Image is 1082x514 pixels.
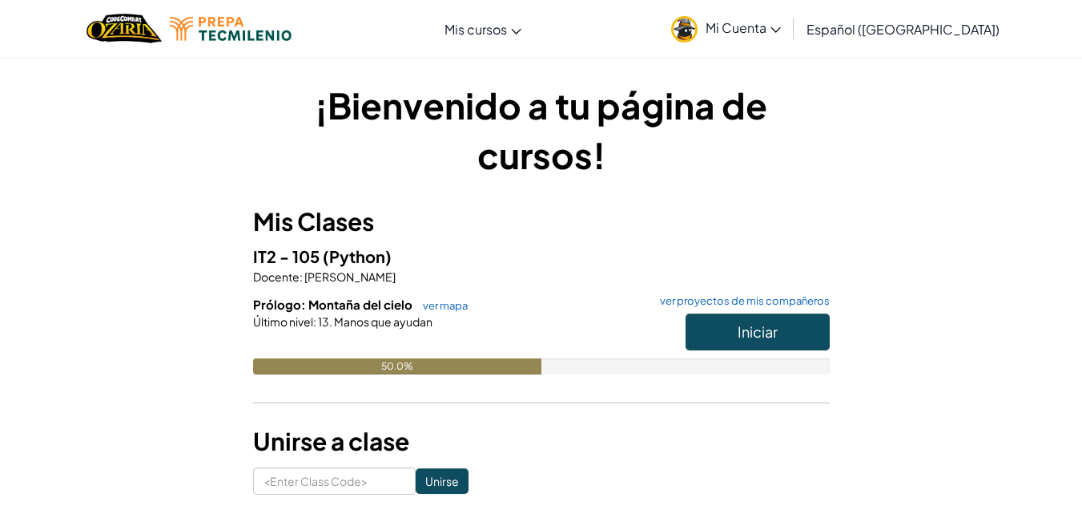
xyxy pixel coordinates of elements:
span: Iniciar [738,322,778,341]
span: 13. [316,314,332,329]
span: [PERSON_NAME] [303,269,396,284]
button: Iniciar [686,314,830,350]
span: (Python) [323,246,392,266]
span: : [313,314,316,329]
img: Home [86,12,161,45]
span: Mis cursos [444,21,507,38]
a: ver mapa [415,299,468,312]
div: 50.0% [253,358,541,374]
span: Mi Cuenta [706,19,781,36]
a: Mi Cuenta [663,3,789,54]
span: IT2 - 105 [253,246,323,266]
a: Español ([GEOGRAPHIC_DATA]) [798,7,1008,51]
h1: ¡Bienvenido a tu página de cursos! [253,80,830,180]
input: <Enter Class Code> [253,467,416,495]
span: : [300,269,303,284]
span: Último nivel [253,314,313,329]
span: Docente [253,269,300,284]
a: Mis cursos [436,7,529,51]
img: Tecmilenio logo [170,17,292,41]
input: Unirse [416,468,469,494]
h3: Mis Clases [253,204,830,240]
a: Ozaria by CodeCombat logo [86,12,161,45]
img: avatar [671,16,698,42]
h3: Unirse a clase [253,423,830,459]
span: Español ([GEOGRAPHIC_DATA]) [806,21,1000,38]
a: ver proyectos de mis compañeros [652,296,830,306]
span: Prólogo: Montaña del cielo [253,297,415,312]
span: Manos que ayudan [332,314,432,329]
